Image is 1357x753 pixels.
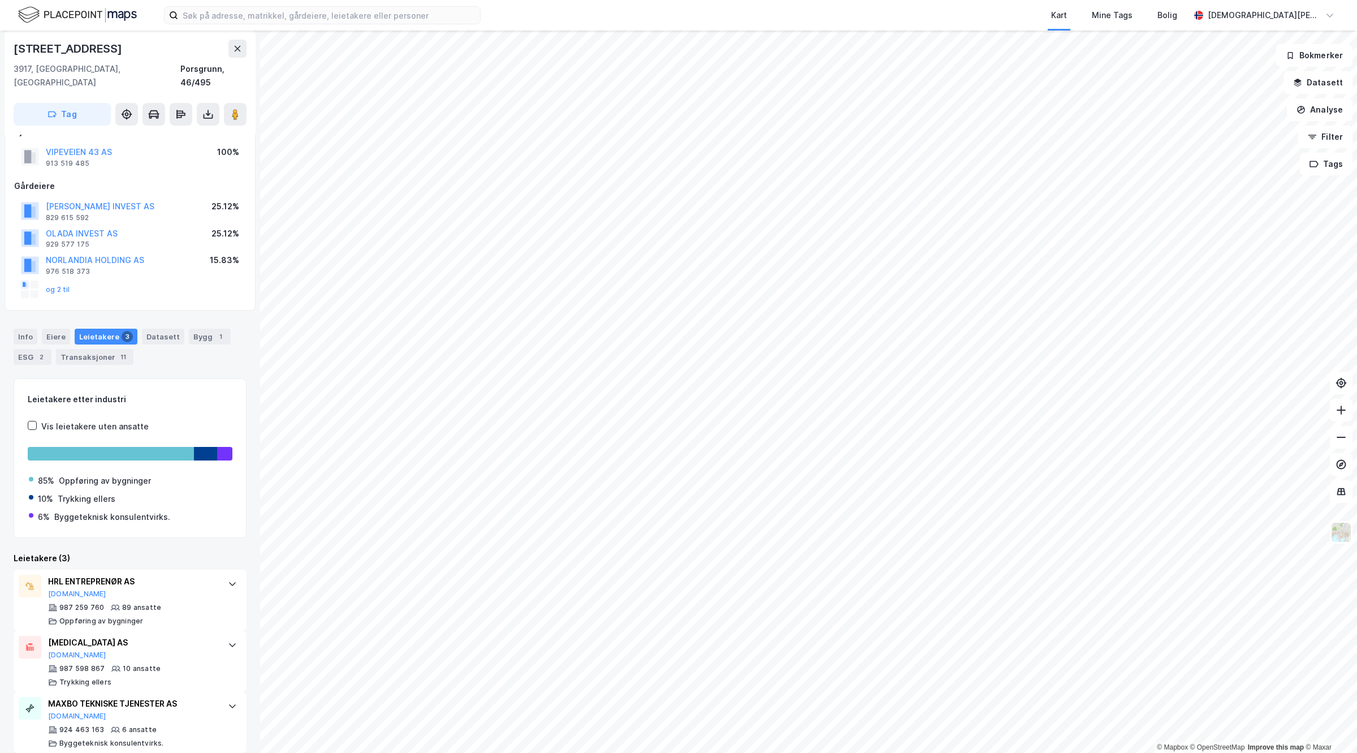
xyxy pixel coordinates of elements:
[48,636,217,649] div: [MEDICAL_DATA] AS
[59,617,143,626] div: Oppføring av bygninger
[48,575,217,588] div: HRL ENTREPRENØR AS
[75,329,137,345] div: Leietakere
[59,678,111,687] div: Trykking ellers
[211,227,239,240] div: 25.12%
[48,697,217,711] div: MAXBO TEKNISKE TJENESTER AS
[14,349,51,365] div: ESG
[122,331,133,342] div: 3
[38,492,53,506] div: 10%
[46,213,89,222] div: 829 615 592
[18,5,137,25] img: logo.f888ab2527a4732fd821a326f86c7f29.svg
[59,664,105,673] div: 987 598 867
[59,474,151,488] div: Oppføring av bygninger
[1248,743,1304,751] a: Improve this map
[48,651,106,660] button: [DOMAIN_NAME]
[42,329,70,345] div: Eiere
[1330,522,1352,543] img: Z
[54,510,170,524] div: Byggeteknisk konsulentvirks.
[14,40,124,58] div: [STREET_ADDRESS]
[14,103,111,126] button: Tag
[122,603,161,612] div: 89 ansatte
[118,351,129,363] div: 11
[14,552,247,565] div: Leietakere (3)
[1157,8,1177,22] div: Bolig
[1276,44,1352,67] button: Bokmerker
[1208,8,1321,22] div: [DEMOGRAPHIC_DATA][PERSON_NAME]
[1092,8,1133,22] div: Mine Tags
[41,420,149,433] div: Vis leietakere uten ansatte
[1190,743,1245,751] a: OpenStreetMap
[1300,153,1352,175] button: Tags
[46,240,89,249] div: 929 577 175
[1051,8,1067,22] div: Kart
[38,510,50,524] div: 6%
[46,159,89,168] div: 913 519 485
[122,725,157,734] div: 6 ansatte
[1157,743,1188,751] a: Mapbox
[217,145,239,159] div: 100%
[59,603,104,612] div: 987 259 760
[210,253,239,267] div: 15.83%
[1298,126,1352,148] button: Filter
[14,329,37,345] div: Info
[14,62,180,89] div: 3917, [GEOGRAPHIC_DATA], [GEOGRAPHIC_DATA]
[59,725,104,734] div: 924 463 163
[28,393,232,406] div: Leietakere etter industri
[142,329,184,345] div: Datasett
[215,331,226,342] div: 1
[1283,71,1352,94] button: Datasett
[38,474,54,488] div: 85%
[59,739,164,748] div: Byggeteknisk konsulentvirks.
[56,349,133,365] div: Transaksjoner
[48,712,106,721] button: [DOMAIN_NAME]
[189,329,231,345] div: Bygg
[14,179,246,193] div: Gårdeiere
[46,267,90,276] div: 976 518 373
[48,590,106,599] button: [DOMAIN_NAME]
[1287,98,1352,121] button: Analyse
[1300,699,1357,753] iframe: Chat Widget
[211,200,239,213] div: 25.12%
[123,664,161,673] div: 10 ansatte
[178,7,480,24] input: Søk på adresse, matrikkel, gårdeiere, leietakere eller personer
[58,492,115,506] div: Trykking ellers
[36,351,47,363] div: 2
[180,62,247,89] div: Porsgrunn, 46/495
